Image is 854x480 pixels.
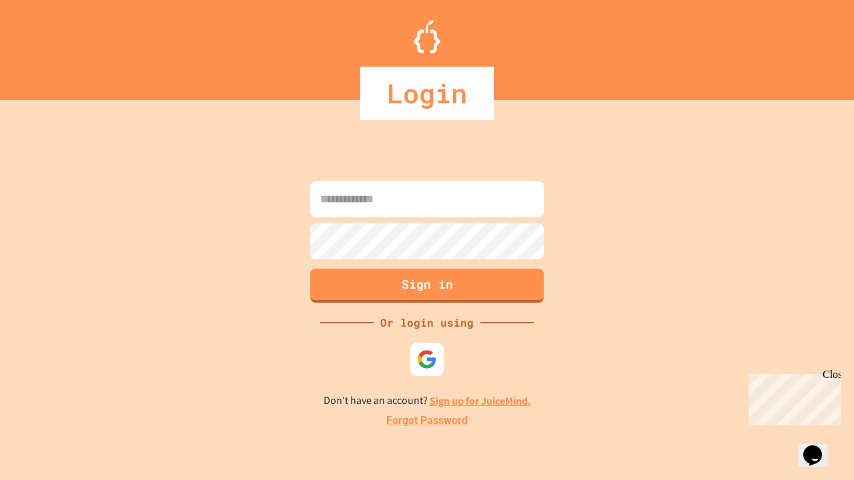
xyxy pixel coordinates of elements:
p: Don't have an account? [324,393,531,409]
button: Sign in [310,269,544,303]
img: Logo.svg [414,20,440,53]
div: Login [360,67,494,120]
div: Chat with us now!Close [5,5,92,85]
div: Or login using [374,315,480,331]
iframe: chat widget [743,369,841,425]
iframe: chat widget [798,427,841,467]
a: Sign up for JuiceMind. [430,394,531,408]
a: Forgot Password [386,413,468,429]
img: google-icon.svg [417,349,437,369]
